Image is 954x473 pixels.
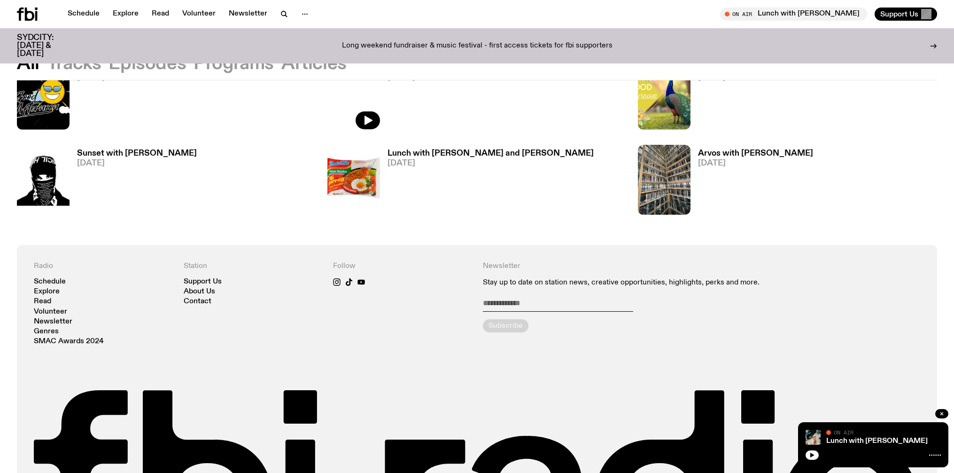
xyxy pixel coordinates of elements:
[880,10,918,18] span: Support Us
[34,338,104,345] a: SMAC Awards 2024
[483,262,771,271] h4: Newsletter
[34,278,66,285] a: Schedule
[483,278,771,287] p: Stay up to date on station news, creative opportunities, highlights, perks and more.
[223,8,273,21] a: Newsletter
[720,8,867,21] button: On AirLunch with [PERSON_NAME]
[109,55,186,72] button: Episodes
[342,42,613,50] p: Long weekend fundraiser & music festival - first access tickets for fbi supporters
[70,64,192,129] a: Arvos with [PERSON_NAME][DATE]
[184,288,215,295] a: About Us
[184,262,322,271] h4: Station
[34,308,67,315] a: Volunteer
[327,145,380,215] img: A picture of a Mi goreng packet
[698,159,813,167] span: [DATE]
[333,262,472,271] h4: Follow
[698,150,813,158] h3: Arvos with [PERSON_NAME]
[388,150,594,158] h3: Lunch with [PERSON_NAME] and [PERSON_NAME]
[177,8,221,21] a: Volunteer
[281,55,347,72] button: Articles
[17,59,70,129] img: A stock image of a grinning sun with sunglasses, with the text Good Afternoon in cursive
[690,64,813,129] a: Arvos with [PERSON_NAME][DATE]
[638,59,690,129] img: A tacky greeting card type image of a peacock in a field. The text 'afternoon' is in a diamond gr...
[47,55,101,72] button: Tracks
[184,278,222,285] a: Support Us
[17,34,77,58] h3: SYDCITY: [DATE] & [DATE]
[17,55,39,72] button: All
[77,159,197,167] span: [DATE]
[34,298,51,305] a: Read
[184,298,211,305] a: Contact
[875,8,937,21] button: Support Us
[194,55,274,72] button: Programs
[380,150,594,215] a: Lunch with [PERSON_NAME] and [PERSON_NAME][DATE]
[826,437,928,445] a: Lunch with [PERSON_NAME]
[34,288,60,295] a: Explore
[146,8,175,21] a: Read
[77,150,197,158] h3: Sunset with [PERSON_NAME]
[107,8,144,21] a: Explore
[34,328,59,335] a: Genres
[34,262,172,271] h4: Radio
[34,318,72,325] a: Newsletter
[638,145,690,215] img: A corner shot of the fbi music library
[388,159,594,167] span: [DATE]
[690,150,813,215] a: Arvos with [PERSON_NAME][DATE]
[380,64,583,129] a: Arvos with [PERSON_NAME] + [PERSON_NAME][DATE]
[483,319,528,332] button: Subscribe
[70,150,197,215] a: Sunset with [PERSON_NAME][DATE]
[834,429,853,435] span: On Air
[62,8,105,21] a: Schedule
